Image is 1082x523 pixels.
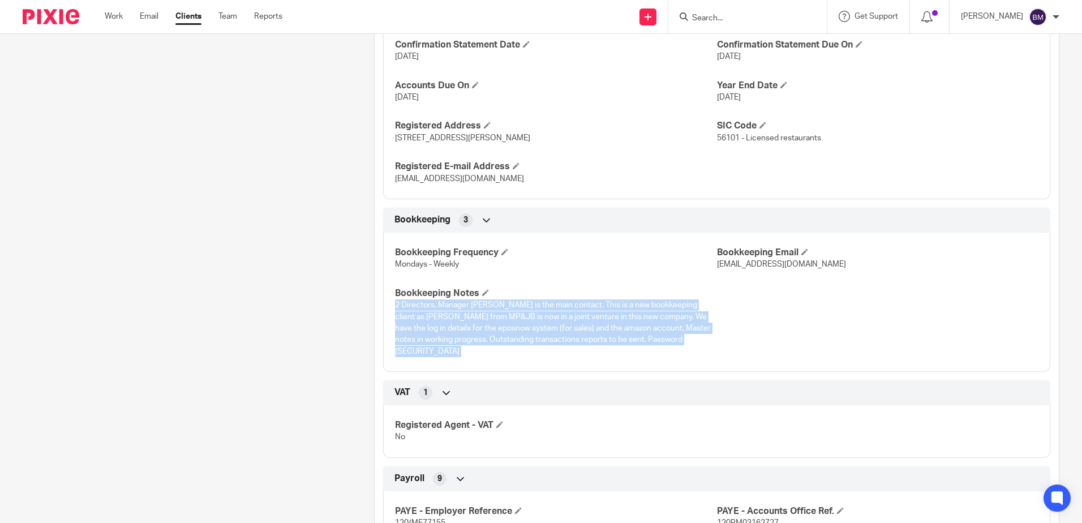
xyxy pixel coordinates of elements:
span: 9 [437,473,442,485]
h4: SIC Code [717,120,1038,132]
h4: Bookkeeping Frequency [395,247,716,259]
h4: Bookkeeping Notes [395,288,716,299]
h4: Registered Agent - VAT [395,419,716,431]
span: [DATE] [395,53,419,61]
a: Email [140,11,158,22]
span: 2 Directors. Manager [PERSON_NAME] is the main contact. This is a new bookkeeping client as [PERS... [395,301,711,355]
a: Reports [254,11,282,22]
a: Clients [175,11,201,22]
span: [DATE] [717,53,741,61]
h4: PAYE - Accounts Office Ref. [717,505,1038,517]
span: VAT [394,387,410,398]
span: [STREET_ADDRESS][PERSON_NAME] [395,134,530,142]
span: [DATE] [717,93,741,101]
img: svg%3E [1029,8,1047,26]
span: 56101 - Licensed restaurants [717,134,821,142]
span: Mondays - Weekly [395,260,459,268]
p: [PERSON_NAME] [961,11,1023,22]
h4: Registered E-mail Address [395,161,716,173]
span: No [395,433,405,441]
span: [EMAIL_ADDRESS][DOMAIN_NAME] [717,260,846,268]
a: Team [218,11,237,22]
h4: Bookkeeping Email [717,247,1038,259]
h4: Confirmation Statement Due On [717,39,1038,51]
h4: Accounts Due On [395,80,716,92]
a: Work [105,11,123,22]
span: Get Support [855,12,898,20]
span: [EMAIL_ADDRESS][DOMAIN_NAME] [395,175,524,183]
h4: Confirmation Statement Date [395,39,716,51]
span: 3 [463,215,468,226]
span: 1 [423,387,428,398]
span: Bookkeeping [394,214,450,226]
img: Pixie [23,9,79,24]
h4: Year End Date [717,80,1038,92]
h4: PAYE - Employer Reference [395,505,716,517]
h4: Registered Address [395,120,716,132]
span: [DATE] [395,93,419,101]
input: Search [691,14,793,24]
span: Payroll [394,473,424,485]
